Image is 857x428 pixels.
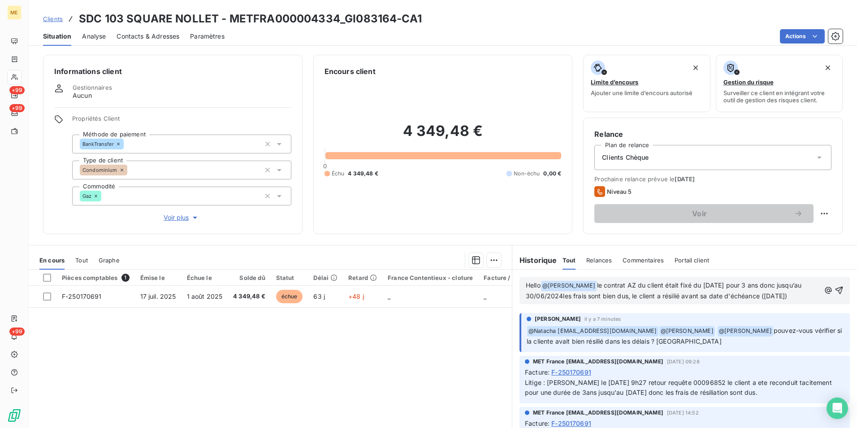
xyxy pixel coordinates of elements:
span: En cours [39,257,65,264]
span: Propriétés Client [72,115,291,127]
h2: 4 349,48 € [325,122,562,149]
span: Facture : [525,367,550,377]
span: Non-échu [514,170,540,178]
h3: SDC 103 SQUARE NOLLET - METFRA000004334_GI083164-CA1 [79,11,422,27]
h6: Encours client [325,66,376,77]
span: 0,00 € [543,170,561,178]
span: +48 j [348,293,364,300]
span: Échu [332,170,345,178]
span: le contrat AZ du client était fixé du [DATE] pour 3 ans donc jusqu’au 30/06/2024les frais sont bi... [526,281,803,300]
span: +99 [9,86,25,94]
span: F-250170691 [551,419,591,428]
div: Échue le [187,274,223,281]
span: Contacts & Adresses [117,32,179,41]
span: [DATE] 09:28 [667,359,700,364]
span: 4 349,48 € [233,292,265,301]
span: [DATE] 14:52 [667,410,699,415]
span: Litige : [PERSON_NAME] le [DATE] 9h27 retour requête 00096852 le client a ete reconduit tacitemen... [525,379,834,397]
span: Ajouter une limite d’encours autorisé [591,89,693,96]
span: échue [276,290,303,303]
span: MET France [EMAIL_ADDRESS][DOMAIN_NAME] [533,358,663,366]
span: BankTransfer [82,141,114,147]
span: 63 j [313,293,325,300]
span: Facture : [525,419,550,428]
span: Niveau 5 [607,188,632,195]
span: 0 [323,162,327,170]
span: Clients Chèque [602,153,649,162]
span: MET France [EMAIL_ADDRESS][DOMAIN_NAME] [533,409,663,417]
span: 17 juil. 2025 [140,293,176,300]
input: Ajouter une valeur [124,140,131,148]
span: [DATE] [675,175,695,183]
button: Limite d’encoursAjouter une limite d’encours autorisé [583,55,710,112]
span: [PERSON_NAME] [535,315,581,323]
span: Portail client [675,257,709,264]
div: Statut [276,274,303,281]
div: France Contentieux - cloture [388,274,473,281]
span: F-250170691 [62,293,102,300]
h6: Historique [512,255,557,266]
h6: Informations client [54,66,291,77]
span: Paramètres [190,32,225,41]
span: Gaz [82,193,91,199]
span: @ Natacha [EMAIL_ADDRESS][DOMAIN_NAME] [527,326,658,336]
span: _ [484,293,486,300]
h6: Relance [594,129,831,140]
input: Ajouter une valeur [101,192,108,200]
input: Ajouter une valeur [127,166,134,174]
span: il y a 7 minutes [584,316,621,322]
span: F-250170691 [551,367,591,377]
button: Voir [594,204,814,223]
span: Relances [586,257,612,264]
div: Émise le [140,274,176,281]
div: Open Intercom Messenger [827,397,848,419]
span: _ [388,293,390,300]
span: pouvez-vous vérifier si la cliente avait bien résilié dans les délais ? [GEOGRAPHIC_DATA] [527,327,844,345]
div: ME [7,5,22,20]
div: Solde dû [233,274,265,281]
button: Voir plus [72,213,291,223]
span: Commentaires [623,257,664,264]
span: Gestion du risque [723,79,774,86]
div: Délai [313,274,338,281]
div: Retard [348,274,377,281]
span: Analyse [82,32,106,41]
span: Graphe [99,257,120,264]
span: +99 [9,104,25,112]
span: @ [PERSON_NAME] [541,281,597,291]
span: 1 [121,274,130,282]
span: Aucun [73,91,92,100]
div: Pièces comptables [62,274,130,282]
span: Limite d’encours [591,79,638,86]
span: Situation [43,32,71,41]
span: Surveiller ce client en intégrant votre outil de gestion des risques client. [723,89,835,104]
span: 4 349,48 € [348,170,378,178]
img: Logo LeanPay [7,408,22,423]
button: Gestion du risqueSurveiller ce client en intégrant votre outil de gestion des risques client. [716,55,843,112]
div: Facture / Echéancier [484,274,545,281]
span: +99 [9,328,25,336]
span: Clients [43,15,63,22]
span: Prochaine relance prévue le [594,175,831,183]
span: Voir [605,210,794,217]
span: 1 août 2025 [187,293,223,300]
span: Gestionnaires [73,84,112,91]
span: Voir plus [164,213,199,222]
span: Hello [526,281,541,289]
span: Tout [563,257,576,264]
span: @ [PERSON_NAME] [659,326,715,336]
button: Actions [780,29,825,44]
span: Condominium [82,167,117,173]
span: Tout [75,257,88,264]
span: @ [PERSON_NAME] [718,326,773,336]
a: Clients [43,14,63,23]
